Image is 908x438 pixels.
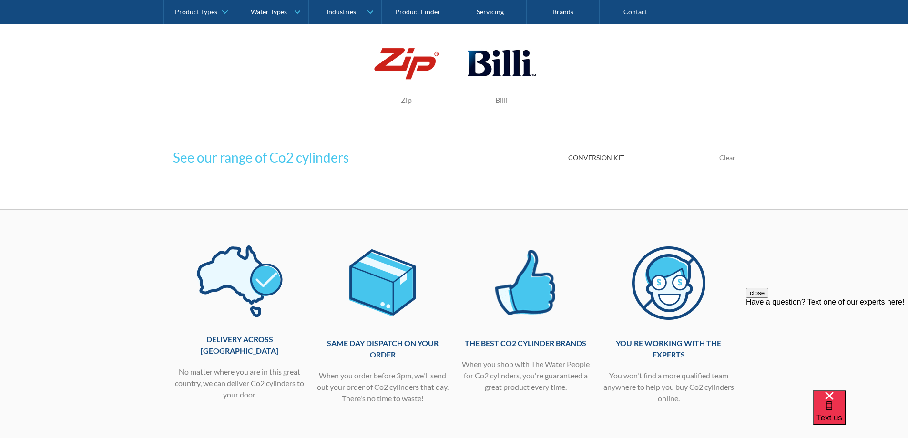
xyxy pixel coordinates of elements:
[316,337,449,360] h4: Same day dispatch on your order
[459,32,545,113] a: Billi
[316,370,449,404] p: When you order before 3pm, we'll send out your order of Co2 cylinders that day. There's no time t...
[251,8,287,16] div: Water Types
[175,8,217,16] div: Product Types
[459,337,592,349] h4: The best Co2 cylinder brands
[196,238,283,324] img: [Co2 cylinders] Delivery across Australia
[562,147,714,168] input: Search by keyword
[602,337,735,360] h4: You're working with the experts
[326,8,356,16] div: Industries
[364,94,449,106] h6: Zip
[602,370,735,404] p: You won't find a more qualified team anywhere to help you buy Co2 cylinders online.
[173,366,306,400] p: No matter where you are in this great country, we can deliver Co2 cylinders to your door.
[562,147,735,168] form: Email Form
[364,32,449,113] a: Zip
[746,288,908,402] iframe: podium webchat widget prompt
[482,238,569,328] img: [Co2 Cylinders] The best Co2 cylinder brands
[459,94,544,106] h6: Billi
[459,358,592,393] p: When you shop with The Water People for Co2 cylinders, you're guaranteed a great product every time.
[173,334,306,357] h4: Delivery across [GEOGRAPHIC_DATA]
[339,238,426,328] img: [Co2 cylinders] Same day dispatch on your order
[813,390,908,438] iframe: podium webchat widget bubble
[173,147,349,167] h3: See our range of Co2 cylinders
[719,153,735,163] a: Clear
[625,238,712,328] img: [Co2 cylinders] You're working with the experts
[173,187,735,195] div: List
